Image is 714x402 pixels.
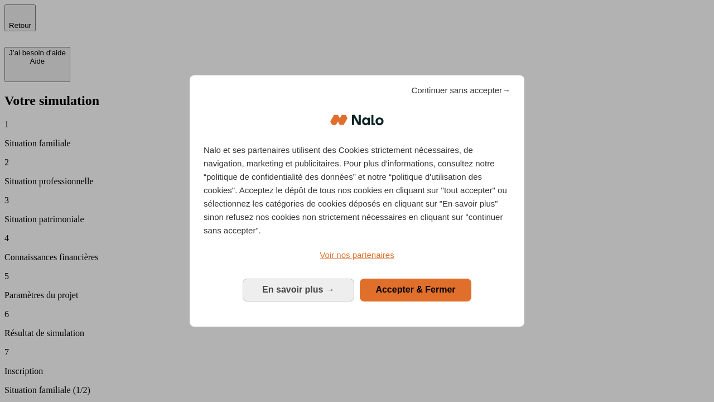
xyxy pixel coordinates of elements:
span: Accepter & Fermer [375,285,455,294]
img: Logo [330,103,384,137]
span: Voir nos partenaires [320,250,394,260]
div: Bienvenue chez Nalo Gestion du consentement [190,75,524,326]
p: Nalo et ses partenaires utilisent des Cookies strictement nécessaires, de navigation, marketing e... [204,143,510,237]
span: Continuer sans accepter→ [411,84,510,97]
span: En savoir plus → [262,285,335,294]
button: En savoir plus: Configurer vos consentements [243,279,354,301]
a: Voir nos partenaires [204,248,510,262]
button: Accepter & Fermer: Accepter notre traitement des données et fermer [360,279,471,301]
